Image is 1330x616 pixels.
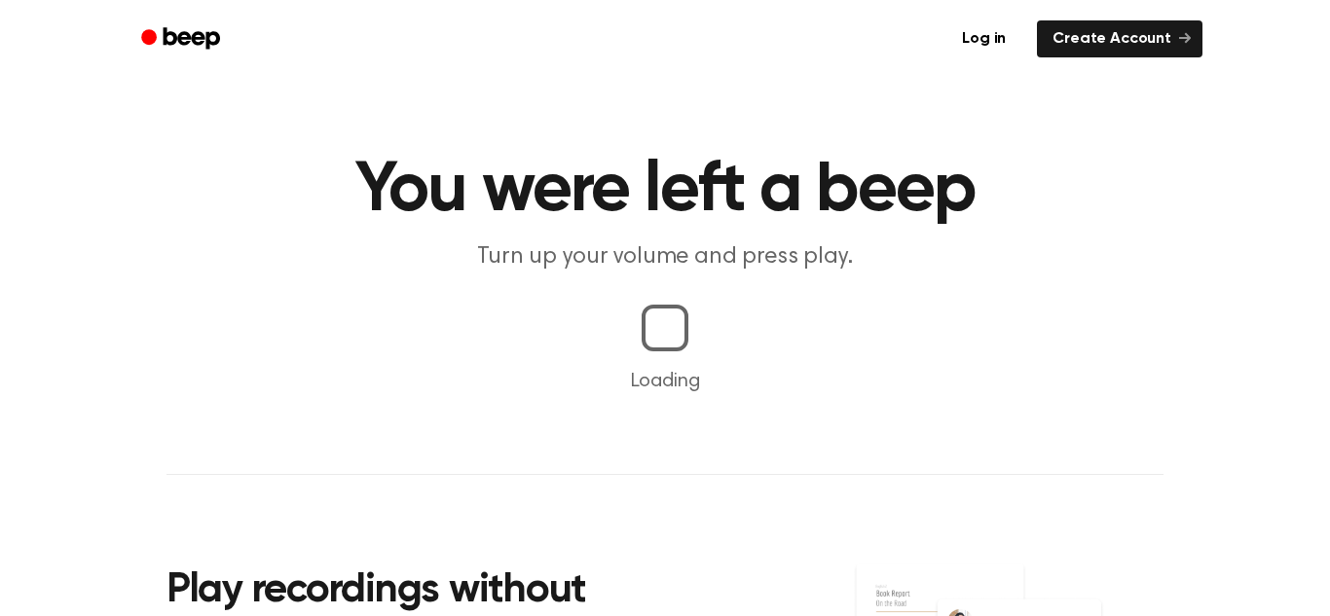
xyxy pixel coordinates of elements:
p: Loading [23,367,1307,396]
h1: You were left a beep [166,156,1164,226]
a: Create Account [1037,20,1202,57]
a: Log in [942,17,1025,61]
a: Beep [128,20,238,58]
p: Turn up your volume and press play. [291,241,1039,273]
